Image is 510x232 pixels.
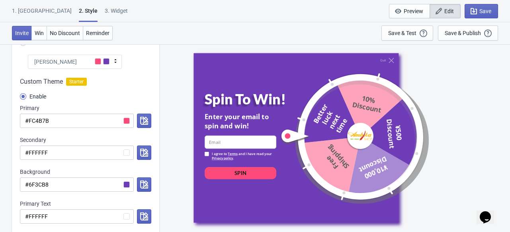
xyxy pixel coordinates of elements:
[445,30,481,36] div: Save & Publish
[477,200,502,224] iframe: chat widget
[381,26,433,41] button: Save & Test
[31,26,47,40] button: Win
[228,151,237,156] a: Terms
[404,8,423,14] span: Preview
[29,92,46,100] span: Enable
[86,30,109,36] span: Reminder
[20,136,151,144] div: Secondary
[15,30,29,36] span: Invite
[20,77,63,87] span: Custom Theme
[20,200,151,208] div: Primary Text
[444,8,454,14] span: Edit
[20,168,151,176] div: Background
[438,26,498,41] button: Save & Publish
[50,30,80,36] span: No Discount
[388,30,416,36] div: Save & Test
[479,8,491,14] span: Save
[212,156,233,160] a: Privacy policy
[205,136,276,149] input: Email
[389,4,430,18] button: Preview
[47,26,83,40] button: No Discount
[20,104,151,112] div: Primary
[205,112,276,130] div: Enter your email to spin and win!
[83,26,113,40] button: Reminder
[79,7,98,22] div: 2 . Style
[34,58,77,66] span: [PERSON_NAME]
[12,26,32,40] button: Invite
[12,7,72,21] div: 1. [GEOGRAPHIC_DATA]
[212,152,276,161] div: I agree to and I have read your .
[380,59,386,62] div: Quit
[205,91,291,108] div: Spin To Win!
[234,169,246,176] div: SPIN
[35,30,44,36] span: Win
[465,4,498,18] button: Save
[430,4,461,18] button: Edit
[66,78,87,86] span: Starter
[105,7,128,21] div: 3. Widget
